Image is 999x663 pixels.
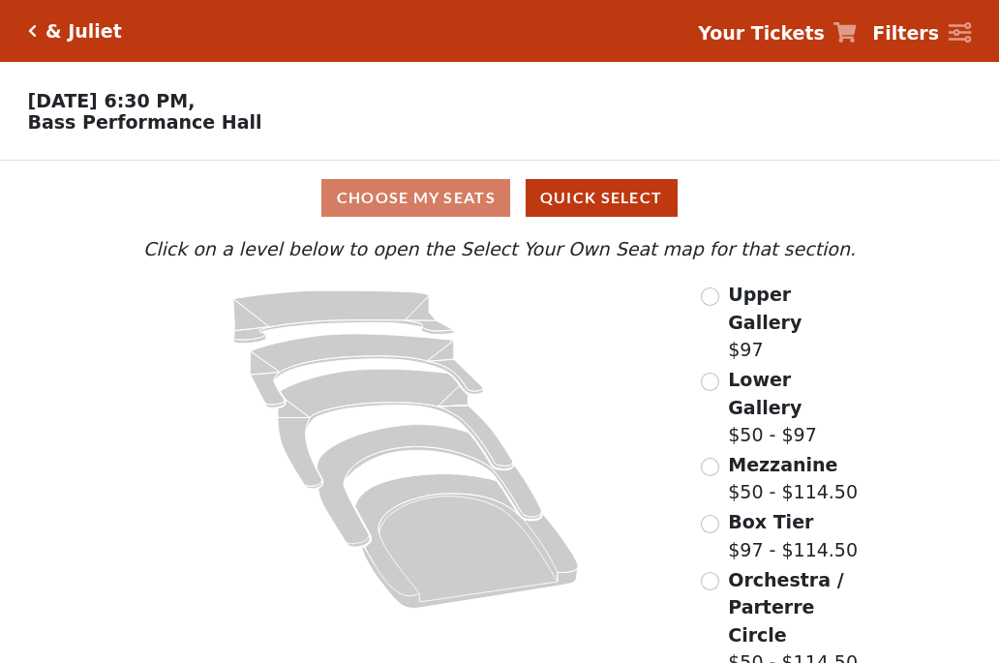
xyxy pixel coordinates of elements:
[872,19,971,47] a: Filters
[728,454,837,475] span: Mezzanine
[45,20,122,43] h5: & Juliet
[698,22,825,44] strong: Your Tickets
[233,290,454,344] path: Upper Gallery - Seats Available: 313
[728,451,858,506] label: $50 - $114.50
[728,281,861,364] label: $97
[698,19,857,47] a: Your Tickets
[728,366,861,449] label: $50 - $97
[138,235,861,263] p: Click on a level below to open the Select Your Own Seat map for that section.
[728,508,858,563] label: $97 - $114.50
[728,511,813,532] span: Box Tier
[728,369,802,418] span: Lower Gallery
[872,22,939,44] strong: Filters
[251,334,484,407] path: Lower Gallery - Seats Available: 72
[728,284,802,333] span: Upper Gallery
[355,474,579,609] path: Orchestra / Parterre Circle - Seats Available: 32
[728,569,843,646] span: Orchestra / Parterre Circle
[28,24,37,38] a: Click here to go back to filters
[526,179,678,217] button: Quick Select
